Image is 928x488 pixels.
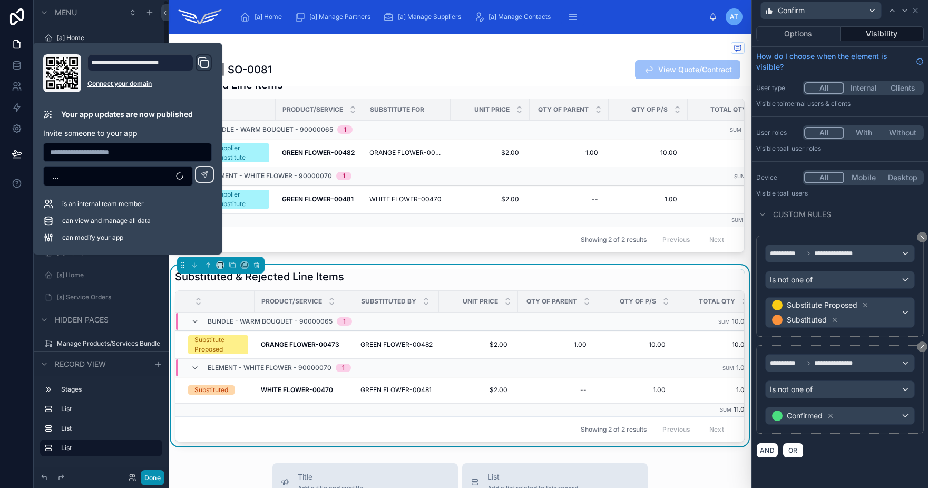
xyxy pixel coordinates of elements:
span: ... [52,171,58,181]
span: 10.00 [732,317,749,325]
span: Menu [55,7,77,18]
div: 1 [343,317,346,326]
span: GREEN FLOWER-00482 [360,340,433,349]
label: Manage Products/Services Bundle [57,339,160,348]
a: [a] Manage Suppliers [380,7,468,26]
label: Stages [61,385,158,394]
strong: ORANGE FLOWER-00473 [261,340,339,348]
span: [a] Home [255,13,282,21]
span: Qty Of Parent [526,297,577,306]
span: [a] Manage Partners [309,13,370,21]
p: Visible to [756,100,924,108]
span: Substituted [787,315,827,325]
span: Showing 2 of 2 results [581,236,647,244]
button: Is not one of [765,271,915,289]
span: $2.00 [450,340,507,349]
button: Desktop [883,172,922,183]
span: Showing 2 of 2 results [581,425,647,434]
small: Sum [722,365,734,371]
label: User roles [756,129,798,137]
span: [a] Manage Contacts [489,13,551,21]
small: Sum [731,217,743,223]
span: Product/Service [261,297,322,306]
span: 1.00 [608,386,666,394]
div: scrollable content [231,5,709,28]
small: Sum [734,173,746,179]
span: Is not one of [770,275,813,285]
label: List [61,424,158,433]
button: Mobile [844,172,883,183]
a: [a] Home [237,7,289,26]
span: Substitute Proposed [787,300,857,310]
div: scrollable content [34,376,169,467]
button: Done [141,470,164,485]
label: [s] Service Orders [57,293,160,301]
div: 1 [344,125,346,134]
label: User type [756,84,798,92]
p: Invite someone to your app [43,128,212,139]
span: AT [730,13,738,21]
span: BUNDLE - WARM BOUQUET - 90000065 [208,317,333,326]
p: Your app updates are now published [61,109,193,120]
p: Visible to [756,144,924,153]
button: Without [883,127,922,139]
span: 10.00 [682,340,749,349]
button: OR [783,443,804,458]
button: All [804,172,844,183]
span: $2.00 [450,386,507,394]
a: How do I choose when the element is visible? [756,51,924,72]
small: Sum [720,407,731,413]
a: Connect your domain [87,80,212,88]
a: [a] Manage Contacts [471,7,558,26]
span: 1.00 [736,364,749,372]
span: can modify your app [62,233,123,242]
a: [a] Home [57,34,160,42]
span: [a] Manage Suppliers [398,13,461,21]
span: Unit Price [474,105,510,114]
div: Substituted [194,385,228,395]
a: [a] Manage Partners [291,7,378,26]
span: List [487,472,578,482]
small: Sum [718,319,730,325]
button: Confirmed [765,407,915,425]
button: Is not one of [765,380,915,398]
span: Title [298,472,363,482]
span: Total Qty [710,105,747,114]
div: Domain and Custom Link [87,54,212,92]
button: All [804,127,844,139]
label: List [61,405,158,413]
button: Confirm [760,2,882,19]
img: App logo [177,8,223,25]
label: List [61,444,154,452]
span: all users [783,189,808,197]
p: Visible to [756,189,924,198]
button: Substitute ProposedSubstituted [765,297,915,328]
span: All user roles [783,144,821,152]
div: -- [580,386,587,394]
span: Qty Of P/S [631,105,668,114]
button: Select Button [43,166,193,186]
span: Product/Service [282,105,343,114]
div: Substitute Proposed [194,335,242,354]
span: ELEMENT - WHITE FLOWER - 90000070 [208,172,332,180]
label: [s] Home [57,271,160,279]
span: 10.00 [608,340,666,349]
span: 11.00 [734,405,749,413]
span: Confirm [778,5,805,16]
span: Hidden pages [55,315,109,325]
button: Internal [844,82,883,94]
span: Substituted By [361,297,416,306]
span: ELEMENT - WHITE FLOWER - 90000070 [208,364,331,372]
span: Substitute For [370,105,424,114]
small: Sum [730,127,741,133]
label: Device [756,173,798,182]
span: 1.00 [682,386,749,394]
span: Total Qty [699,297,735,306]
span: 10.00 [744,125,760,133]
span: Is not one of [770,384,813,395]
button: Visibility [841,26,924,41]
span: Internal users & clients [783,100,851,108]
button: All [804,82,844,94]
button: Options [756,26,841,41]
